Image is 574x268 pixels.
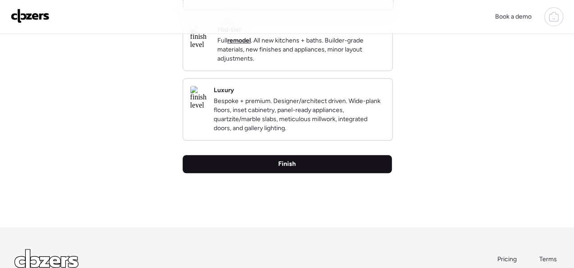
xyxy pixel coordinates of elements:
a: Pricing [497,255,518,264]
p: Bespoke + premium. Designer/architect driven. Wide-plank floors, inset cabinetry, panel-ready app... [214,97,385,133]
img: finish level [190,25,210,49]
span: Pricing [497,255,517,263]
strong: remodel [227,37,251,44]
a: Terms [539,255,560,264]
img: finish level [190,86,207,109]
p: Full . All new kitchens + baths. Builder-grade materials, new finishes and appliances, minor layo... [217,36,385,63]
span: Book a demo [495,13,532,20]
span: Finish [278,160,296,169]
img: Logo [11,9,50,23]
span: Terms [539,255,557,263]
h2: Luxury [214,86,234,95]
